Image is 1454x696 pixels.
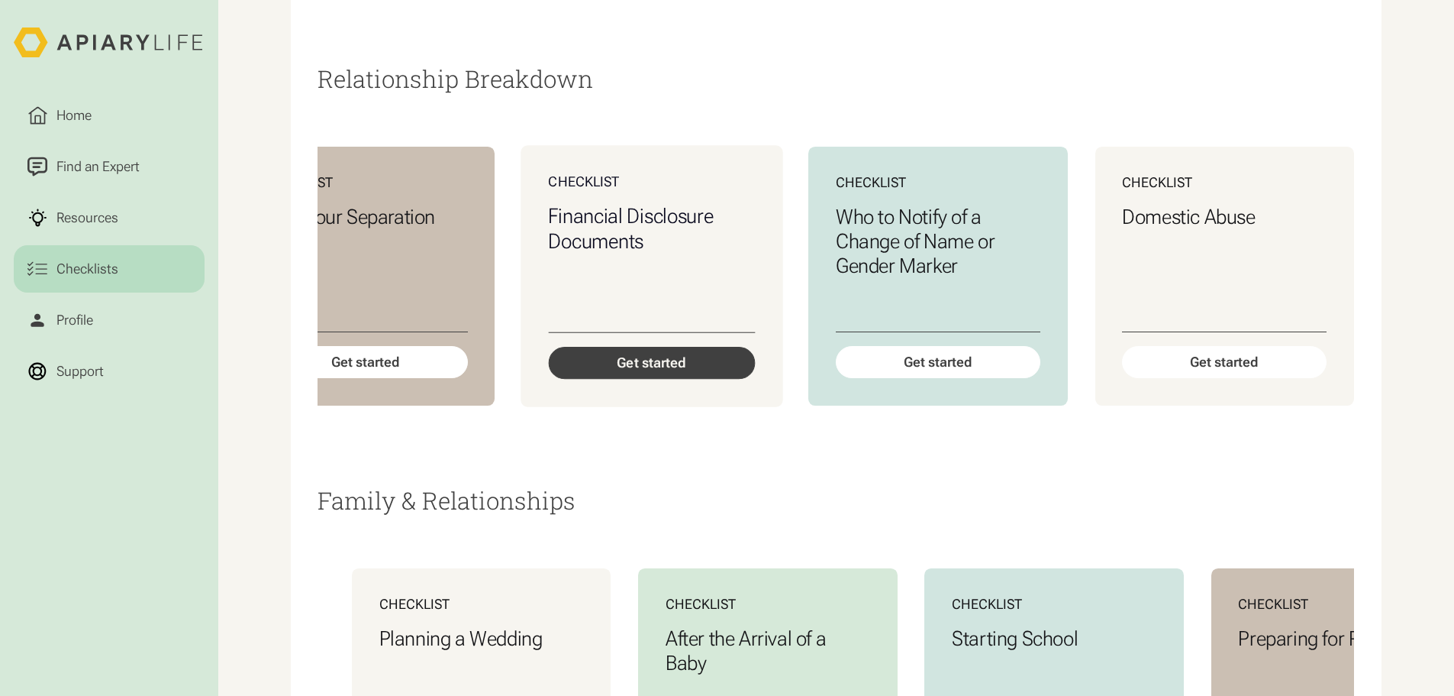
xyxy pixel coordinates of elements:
[53,208,121,228] div: Resources
[14,245,205,293] a: Checklists
[1122,346,1327,378] div: Get started
[1095,147,1355,406] a: ChecklistDomestic AbuseGet started
[836,174,1040,191] div: Checklist
[836,205,1040,279] h3: Who to Notify of a Change of Name or Gender Marker
[53,157,143,177] div: Find an Expert
[14,143,205,191] a: Find an Expert
[53,361,107,382] div: Support
[263,205,467,229] h3: After your Separation
[236,147,495,406] a: ChecklistAfter your SeparationGet started
[952,626,1156,651] h3: Starting School
[318,66,1354,92] h2: Relationship Breakdown
[666,596,870,613] div: Checklist
[263,174,467,191] div: Checklist
[53,105,95,126] div: Home
[1122,205,1327,229] h3: Domestic Abuse
[1122,174,1327,191] div: Checklist
[548,173,755,190] div: Checklist
[952,596,1156,613] div: Checklist
[263,346,467,378] div: Get started
[666,626,870,675] h3: After the Arrival of a Baby
[14,194,205,242] a: Resources
[521,145,782,406] a: ChecklistFinancial Disclosure DocumentsGet started
[1238,596,1443,613] div: Checklist
[379,626,584,651] h3: Planning a Wedding
[53,310,96,331] div: Profile
[14,92,205,140] a: Home
[318,487,1354,513] h2: Family & Relationships
[548,204,755,254] h3: Financial Disclosure Documents
[14,296,205,345] a: Profile
[548,347,755,380] div: Get started
[808,147,1068,406] a: ChecklistWho to Notify of a Change of Name or Gender MarkerGet started
[14,348,205,396] a: Support
[1238,626,1443,651] h3: Preparing for Retirement
[836,346,1040,378] div: Get started
[379,596,584,613] div: Checklist
[53,259,121,280] div: Checklists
